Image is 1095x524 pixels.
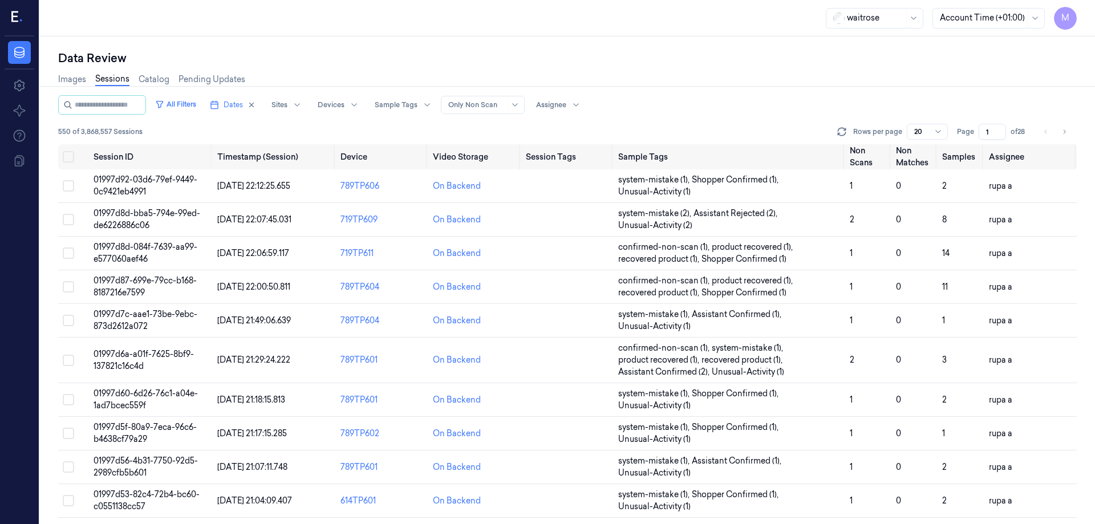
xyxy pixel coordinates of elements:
[217,282,290,292] span: [DATE] 22:00:50.811
[94,456,198,478] span: 01997d56-4b31-7750-92d5-2989cfb5b601
[989,355,1012,365] span: rupa a
[712,275,795,287] span: product recovered (1) ,
[896,214,901,225] span: 0
[989,495,1012,506] span: rupa a
[692,421,781,433] span: Shopper Confirmed (1) ,
[618,320,691,332] span: Unusual-Activity (1)
[712,366,784,378] span: Unusual-Activity (1)
[433,214,481,226] div: On Backend
[850,214,854,225] span: 2
[896,495,901,506] span: 0
[179,74,245,86] a: Pending Updates
[94,275,197,298] span: 01997d87-699e-79cc-b168-8187216e7599
[58,127,143,137] span: 550 of 3,868,557 Sessions
[942,214,947,225] span: 8
[896,462,901,472] span: 0
[63,151,74,163] button: Select all
[989,428,1012,438] span: rupa a
[433,315,481,327] div: On Backend
[618,489,692,501] span: system-mistake (1) ,
[989,395,1012,405] span: rupa a
[850,181,853,191] span: 1
[938,144,984,169] th: Samples
[63,180,74,192] button: Select row
[63,315,74,326] button: Select row
[618,501,691,513] span: Unusual-Activity (1)
[205,96,260,114] button: Dates
[692,174,781,186] span: Shopper Confirmed (1) ,
[692,308,784,320] span: Assistant Confirmed (1) ,
[896,395,901,405] span: 0
[618,342,712,354] span: confirmed-non-scan (1) ,
[618,253,701,265] span: recovered product (1) ,
[618,275,712,287] span: confirmed-non-scan (1) ,
[850,355,854,365] span: 2
[58,50,1077,66] div: Data Review
[433,428,481,440] div: On Backend
[989,214,1012,225] span: rupa a
[701,287,786,299] span: Shopper Confirmed (1)
[217,495,292,506] span: [DATE] 21:04:09.407
[850,315,853,326] span: 1
[428,144,521,169] th: Video Storage
[896,315,901,326] span: 0
[942,355,947,365] span: 3
[853,127,902,137] p: Rows per page
[94,349,194,371] span: 01997d6a-a01f-7625-8bf9-137821c16c4d
[63,281,74,293] button: Select row
[340,214,424,226] div: 719TP609
[94,242,197,264] span: 01997d8d-084f-7639-aa99-e577060aef46
[94,489,200,511] span: 01997d53-82c4-72b4-bc60-c0551138cc57
[618,241,712,253] span: confirmed-non-scan (1) ,
[217,462,287,472] span: [DATE] 21:07:11.748
[151,95,201,113] button: All Filters
[850,428,853,438] span: 1
[942,462,947,472] span: 2
[63,247,74,259] button: Select row
[618,366,712,378] span: Assistant Confirmed (2) ,
[957,127,974,137] span: Page
[850,395,853,405] span: 1
[63,355,74,366] button: Select row
[850,495,853,506] span: 1
[433,247,481,259] div: On Backend
[618,467,691,479] span: Unusual-Activity (1)
[94,309,197,331] span: 01997d7c-aae1-73be-9ebc-873d2612a072
[850,248,853,258] span: 1
[618,400,691,412] span: Unusual-Activity (1)
[94,174,197,197] span: 01997d92-03d6-79ef-9449-0c9421eb4991
[94,422,197,444] span: 01997d5f-80a9-7eca-96c6-b4638cf79a29
[340,315,424,327] div: 789TP604
[217,315,291,326] span: [DATE] 21:49:06.639
[217,181,290,191] span: [DATE] 22:12:25.655
[94,388,198,411] span: 01997d60-6d26-76c1-a04e-1ad7bcec559f
[989,181,1012,191] span: rupa a
[896,248,901,258] span: 0
[701,253,786,265] span: Shopper Confirmed (1)
[989,282,1012,292] span: rupa a
[63,428,74,439] button: Select row
[618,186,691,198] span: Unusual-Activity (1)
[618,174,692,186] span: system-mistake (1) ,
[618,388,692,400] span: system-mistake (1) ,
[692,388,781,400] span: Shopper Confirmed (1) ,
[712,241,795,253] span: product recovered (1) ,
[340,247,424,259] div: 719TP611
[340,354,424,366] div: 789TP601
[984,144,1077,169] th: Assignee
[614,144,845,169] th: Sample Tags
[618,421,692,433] span: system-mistake (1) ,
[942,248,950,258] span: 14
[217,428,287,438] span: [DATE] 21:17:15.285
[521,144,614,169] th: Session Tags
[89,144,212,169] th: Session ID
[942,395,947,405] span: 2
[217,248,289,258] span: [DATE] 22:06:59.117
[1054,7,1077,30] button: M
[618,354,701,366] span: product recovered (1) ,
[433,354,481,366] div: On Backend
[340,394,424,406] div: 789TP601
[1011,127,1029,137] span: of 28
[989,248,1012,258] span: rupa a
[942,315,945,326] span: 1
